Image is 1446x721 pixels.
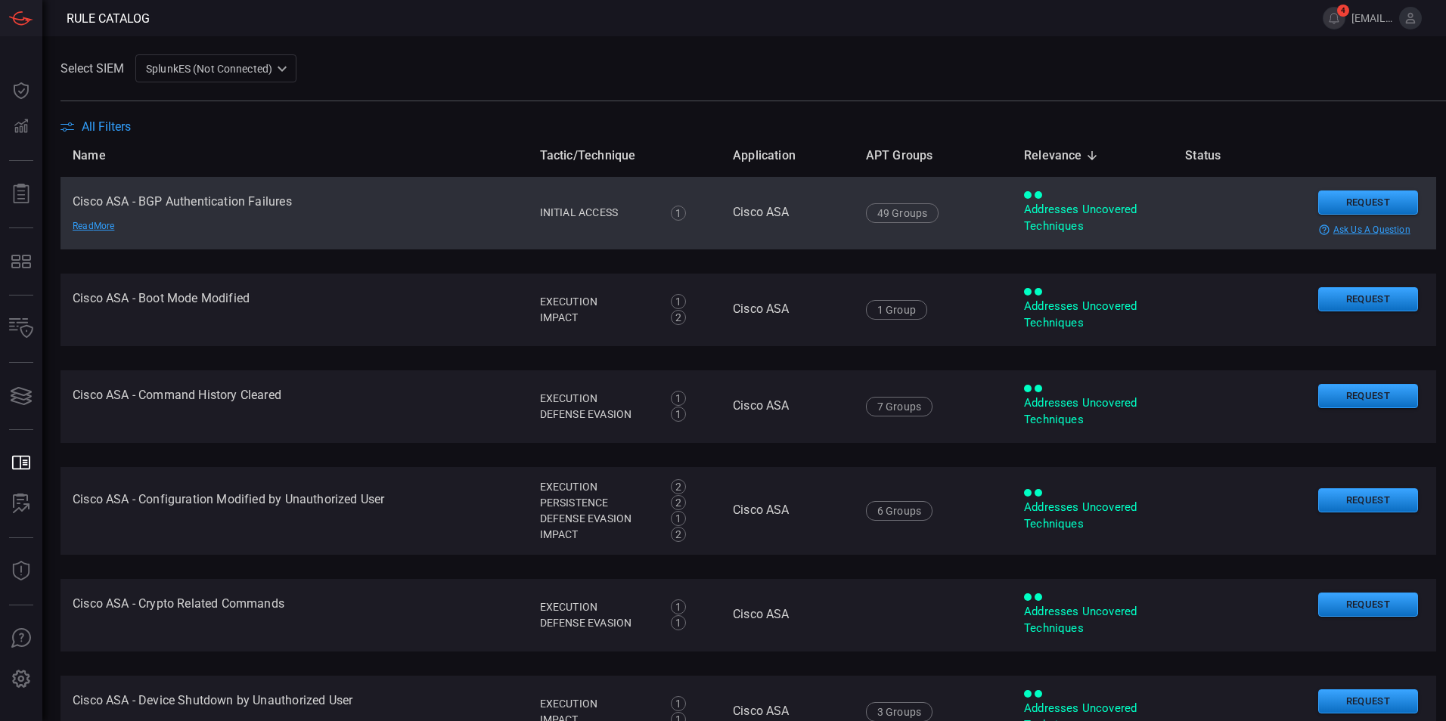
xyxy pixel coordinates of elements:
button: ALERT ANALYSIS [3,486,39,522]
div: Addresses Uncovered Techniques [1024,202,1161,234]
div: 1 [671,391,686,406]
button: Inventory [3,311,39,347]
td: Cisco ASA - Crypto Related Commands [61,579,528,651]
div: Defense Evasion [540,407,654,422]
td: Cisco ASA [721,467,854,555]
div: 1 [671,294,686,309]
div: Impact [540,310,654,326]
div: 1 [671,407,686,422]
div: 2 [671,527,686,542]
button: Reports [3,176,39,212]
div: Defense Evasion [540,615,654,631]
div: 1 [671,511,686,526]
div: Execution [540,391,654,407]
div: Addresses Uncovered Techniques [1024,500,1161,532]
div: 1 [671,599,686,614]
td: Cisco ASA [721,177,854,249]
div: Execution [540,599,654,615]
div: 6 Groups [866,501,932,521]
div: Addresses Uncovered Techniques [1024,604,1161,636]
div: 2 [671,479,686,494]
div: Defense Evasion [540,511,654,527]
span: 4 [1337,5,1349,17]
div: 7 Groups [866,397,932,416]
div: 1 Group [866,300,927,320]
button: Request [1318,488,1418,513]
button: Rule Catalog [3,445,39,481]
button: MITRE - Detection Posture [3,243,39,280]
button: Request [1318,190,1418,215]
div: 1 [671,615,686,630]
div: Execution [540,294,654,310]
p: SplunkES (Not Connected) [146,61,272,76]
button: Request [1318,689,1418,714]
button: Request [1318,287,1418,312]
td: Cisco ASA - BGP Authentication Failures [61,177,528,249]
div: Execution [540,696,654,712]
div: Addresses Uncovered Techniques [1024,395,1161,428]
button: 4 [1323,7,1345,29]
span: Status [1185,147,1240,165]
button: Request [1318,593,1418,617]
span: Application [733,147,815,165]
button: Ask Us A Question [3,620,39,657]
button: All Filters [61,119,131,134]
td: Cisco ASA - Configuration Modified by Unauthorized User [61,467,528,555]
div: Execution [540,479,654,495]
div: 2 [671,310,686,325]
div: Initial Access [540,205,654,221]
span: Relevance [1024,147,1102,165]
span: [EMAIL_ADDRESS][DOMAIN_NAME] [1351,12,1393,24]
button: Request [1318,384,1418,409]
div: 1 [671,206,686,221]
div: 1 [671,696,686,711]
td: Cisco ASA [721,370,854,443]
td: Cisco ASA - Boot Mode Modified [61,274,528,346]
button: Threat Intelligence [3,553,39,589]
button: Detections [3,109,39,145]
div: 49 Groups [866,203,939,223]
button: Dashboard [3,73,39,109]
span: All Filters [82,119,131,134]
td: Cisco ASA [721,579,854,651]
div: Persistence [540,495,654,511]
button: Preferences [3,661,39,698]
button: Cards [3,378,39,414]
div: 2 [671,495,686,510]
label: Select SIEM [61,61,124,76]
th: APT Groups [854,134,1012,177]
td: Cisco ASA [721,274,854,346]
div: Read More [73,220,178,232]
div: Impact [540,527,654,543]
td: Cisco ASA - Command History Cleared [61,370,528,443]
div: Addresses Uncovered Techniques [1024,299,1161,331]
div: ask us a question [1318,224,1424,236]
th: Tactic/Technique [528,134,721,177]
span: Rule Catalog [67,11,150,26]
span: Name [73,147,126,165]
